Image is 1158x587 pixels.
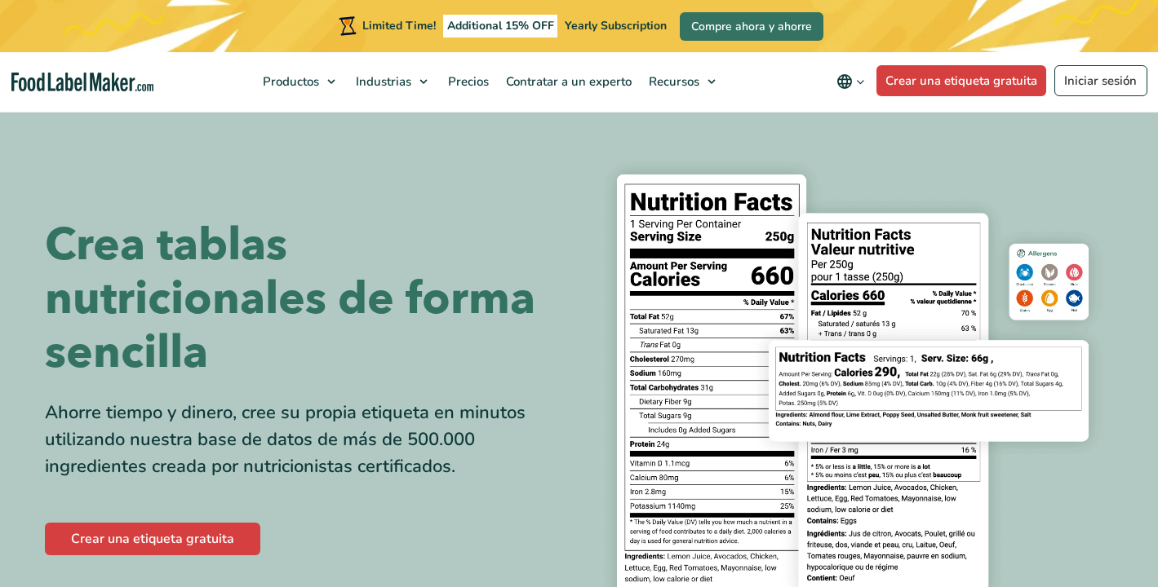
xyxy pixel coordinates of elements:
[348,52,436,111] a: Industrias
[1054,65,1147,96] a: Iniciar sesión
[825,65,876,98] button: Change language
[362,18,436,33] span: Limited Time!
[45,399,567,480] div: Ahorre tiempo y dinero, cree su propia etiqueta en minutos utilizando nuestra base de datos de má...
[443,15,558,38] span: Additional 15% OFF
[501,73,633,90] span: Contratar a un experto
[498,52,637,111] a: Contratar a un experto
[45,218,567,380] h1: Crea tablas nutricionales de forma sencilla
[680,12,823,41] a: Compre ahora y ahorre
[565,18,667,33] span: Yearly Subscription
[351,73,413,90] span: Industrias
[443,73,490,90] span: Precios
[641,52,724,111] a: Recursos
[644,73,701,90] span: Recursos
[258,73,321,90] span: Productos
[45,523,260,555] a: Crear una etiqueta gratuita
[255,52,344,111] a: Productos
[440,52,494,111] a: Precios
[876,65,1047,96] a: Crear una etiqueta gratuita
[11,73,154,91] a: Food Label Maker homepage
